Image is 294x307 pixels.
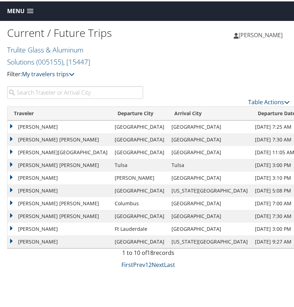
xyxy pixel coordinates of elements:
td: Columbus [111,196,168,208]
span: Menu [7,6,24,13]
span: [PERSON_NAME] [239,30,283,38]
th: Arrival City: activate to sort column ascending [168,105,251,119]
input: Search Traveler or Arrival City [7,85,143,97]
td: [PERSON_NAME] [7,119,111,132]
td: Tulsa [111,157,168,170]
td: [PERSON_NAME] [PERSON_NAME] [7,157,111,170]
td: [PERSON_NAME] [PERSON_NAME] [7,196,111,208]
td: [PERSON_NAME] [111,170,168,183]
td: [PERSON_NAME] [7,183,111,196]
td: [GEOGRAPHIC_DATA] [111,234,168,247]
a: Table Actions [248,97,290,105]
th: Traveler: activate to sort column ascending [7,105,111,119]
a: Last [164,259,175,267]
span: ( 005155 ) [36,56,63,65]
td: [US_STATE][GEOGRAPHIC_DATA] [168,183,251,196]
td: [PERSON_NAME][GEOGRAPHIC_DATA] [7,145,111,157]
a: Trulite Glass & Aluminum Solutions [7,44,90,65]
a: [PERSON_NAME] [234,23,290,44]
td: [GEOGRAPHIC_DATA] [168,196,251,208]
div: 1 to 10 of records [7,247,290,259]
h1: Current / Future Trips [7,24,148,39]
td: [PERSON_NAME] [PERSON_NAME] [7,132,111,145]
td: [GEOGRAPHIC_DATA] [168,132,251,145]
a: Next [152,259,164,267]
th: Departure City: activate to sort column ascending [111,105,168,119]
td: [GEOGRAPHIC_DATA] [111,145,168,157]
span: 18 [147,247,154,255]
td: [GEOGRAPHIC_DATA] [168,221,251,234]
td: [PERSON_NAME] [7,170,111,183]
td: [GEOGRAPHIC_DATA] [111,119,168,132]
td: [GEOGRAPHIC_DATA] [111,208,168,221]
td: Ft Lauderdale [111,221,168,234]
a: First [122,259,134,267]
td: [PERSON_NAME] [7,221,111,234]
a: Menu [4,4,37,16]
td: [PERSON_NAME] [7,234,111,247]
span: , [ 15447 ] [63,56,90,65]
td: [GEOGRAPHIC_DATA] [168,170,251,183]
p: Filter: [7,68,148,78]
a: Prev [134,259,146,267]
td: [GEOGRAPHIC_DATA] [111,132,168,145]
td: Tulsa [168,157,251,170]
a: 1 [146,259,149,267]
td: [GEOGRAPHIC_DATA] [168,208,251,221]
a: 2 [149,259,152,267]
td: [GEOGRAPHIC_DATA] [168,119,251,132]
a: My travelers trips [22,69,75,77]
td: [US_STATE][GEOGRAPHIC_DATA] [168,234,251,247]
td: [PERSON_NAME] [PERSON_NAME] [7,208,111,221]
td: [GEOGRAPHIC_DATA] [168,145,251,157]
td: [GEOGRAPHIC_DATA] [111,183,168,196]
